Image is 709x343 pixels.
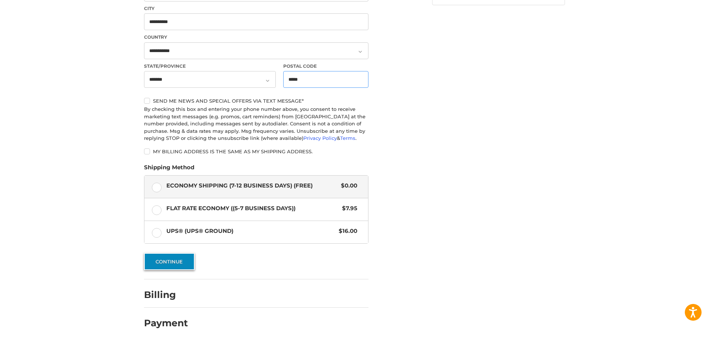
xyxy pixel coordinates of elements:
h2: Payment [144,317,188,329]
span: $16.00 [335,227,357,235]
iframe: Google Customer Reviews [648,323,709,343]
a: Privacy Policy [303,135,337,141]
span: $7.95 [338,204,357,213]
span: Economy Shipping (7-12 Business Days) (Free) [166,182,338,190]
label: Send me news and special offers via text message* [144,98,368,104]
span: UPS® (UPS® Ground) [166,227,335,235]
label: State/Province [144,63,276,70]
label: My billing address is the same as my shipping address. [144,148,368,154]
span: Flat Rate Economy ((5-7 Business Days)) [166,204,339,213]
label: Country [144,34,368,41]
button: Continue [144,253,195,270]
label: Postal Code [283,63,369,70]
label: City [144,5,368,12]
h2: Billing [144,289,188,301]
div: By checking this box and entering your phone number above, you consent to receive marketing text ... [144,106,368,142]
legend: Shipping Method [144,163,194,175]
span: $0.00 [337,182,357,190]
a: Terms [340,135,355,141]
